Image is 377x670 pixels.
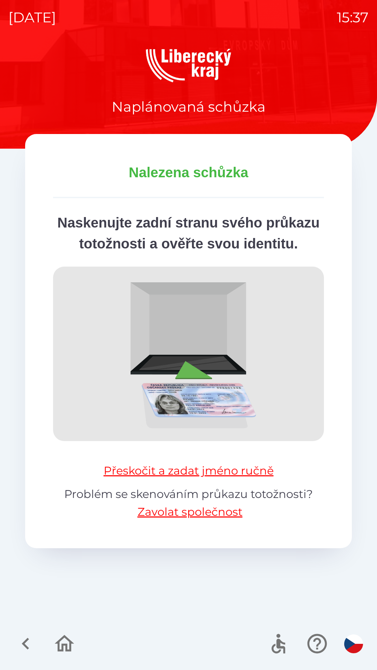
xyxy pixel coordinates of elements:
img: cs flag [344,634,363,653]
p: Problém se skenováním průkazu totožnosti? [53,486,324,520]
p: Nalezena schůzka [53,162,324,183]
p: 15:37 [337,7,369,28]
button: Zavolat společnost [138,504,243,520]
button: Přeskočit a zadat jméno ručně [101,462,276,479]
img: scan-id.png [53,267,324,441]
p: Naplánovaná schůzka [112,96,266,117]
p: Naskenujte zadní stranu svého průkazu totožnosti a ověřte svou identitu. [53,212,324,254]
img: Logo [25,49,352,82]
p: [DATE] [8,7,56,28]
